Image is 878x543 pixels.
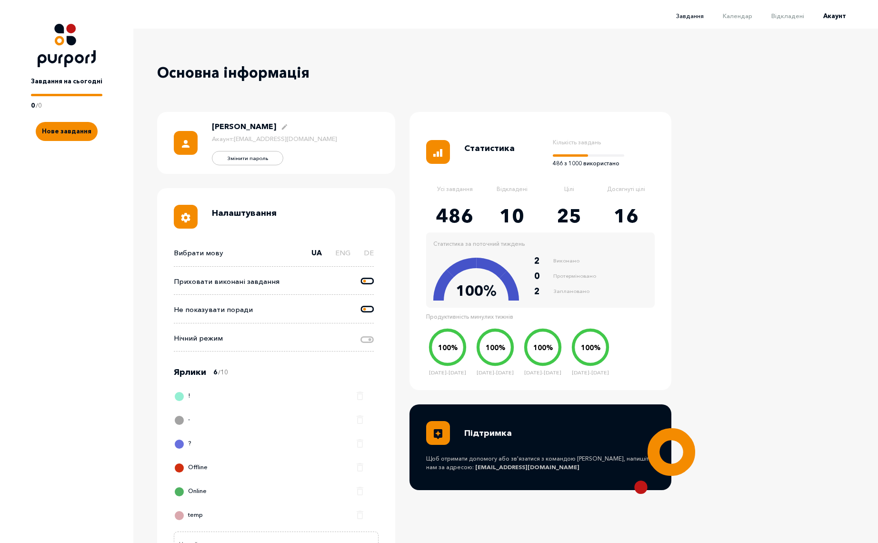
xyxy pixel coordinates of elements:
[752,12,804,20] a: Відкладені
[212,151,283,165] button: Edit password
[540,201,598,230] p: 25
[218,368,228,377] p: / 10
[42,127,91,135] span: Нове завдання
[657,12,704,20] a: Завдання
[176,484,207,503] div: Online
[553,159,624,168] p: 486 з 1000 використано
[676,12,704,20] span: Завдання
[38,101,42,111] p: 0
[38,24,96,67] img: Logo icon
[31,77,102,86] p: Завдання на сьогодні
[174,366,206,379] p: Ярлики
[771,12,804,20] span: Відкладені
[351,484,362,494] button: Delete label
[351,508,362,518] button: Delete label
[823,12,846,20] span: Акаунт
[598,185,655,204] p: Досягнуті цілі
[598,201,655,230] p: 16
[176,436,191,455] div: ?
[540,185,598,204] p: Цілі
[426,201,483,230] p: 486
[176,508,203,527] div: temp
[553,257,579,265] span: Виконано
[174,333,223,344] p: Нічний режим
[36,110,98,141] a: Create new task
[553,287,589,295] span: Заплановано
[534,254,551,267] div: 2
[31,101,35,111] p: 0
[176,389,190,408] div: !
[174,304,253,315] p: Не показувати поради
[533,343,553,352] text: 100 %
[176,412,190,432] div: -
[521,369,564,377] p: [DATE]-[DATE]
[553,138,624,147] p: Кількість завдань
[364,248,374,266] label: DE
[483,201,540,230] p: 10
[433,240,525,248] p: Статистика за поточний тиждень
[804,12,846,20] a: Акаунт
[438,343,458,352] text: 100 %
[426,454,655,472] b: Щоб отримати допомогу або зв'язатися з командою [PERSON_NAME], напишіть нам за адресою :
[351,389,362,399] button: Delete label
[174,276,279,287] p: Приховати виконані завдання
[212,134,337,144] p: Акаунт : [EMAIL_ADDRESS][DOMAIN_NAME]
[36,101,38,111] p: /
[581,343,600,352] text: 100 %
[212,121,276,132] p: [PERSON_NAME]
[704,12,752,20] a: Календар
[351,436,362,447] button: Delete label
[311,248,322,266] label: UA
[475,463,579,471] a: [EMAIL_ADDRESS][DOMAIN_NAME]
[534,285,551,298] div: 2
[464,427,512,440] p: Підтримка
[31,67,102,110] a: Завдання на сьогодні0/0
[534,270,551,282] div: 0
[553,272,596,280] span: Протерміновано
[351,460,362,471] button: Delete label
[483,185,540,204] p: Відкладені
[176,460,208,479] div: Offline
[723,12,752,20] span: Календар
[452,280,500,302] p: 100 %
[36,122,98,141] button: Create new task
[157,62,348,83] p: Основна інформація
[212,207,277,220] p: Налаштування
[426,312,617,321] p: Продуктивність минулих тижнів
[426,369,469,377] p: [DATE]-[DATE]
[335,248,350,266] label: ENG
[213,368,217,385] p: 6
[426,185,483,204] p: Усі завдання
[174,248,223,259] p: Вибрати мову
[474,369,517,377] p: [DATE]-[DATE]
[486,343,505,352] text: 100 %
[464,142,515,155] p: Статистика
[351,412,362,423] button: Delete label
[569,369,612,377] p: [DATE]-[DATE]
